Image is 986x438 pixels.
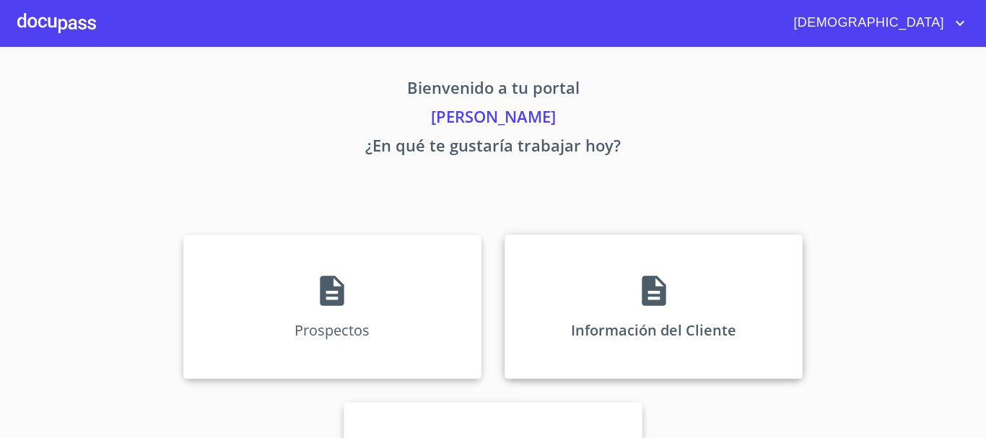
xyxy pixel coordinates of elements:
span: [DEMOGRAPHIC_DATA] [782,12,951,35]
p: Información del Cliente [571,320,736,340]
p: [PERSON_NAME] [48,105,938,133]
p: Bienvenido a tu portal [48,76,938,105]
p: ¿En qué te gustaría trabajar hoy? [48,133,938,162]
p: Prospectos [295,320,370,340]
button: account of current user [782,12,969,35]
